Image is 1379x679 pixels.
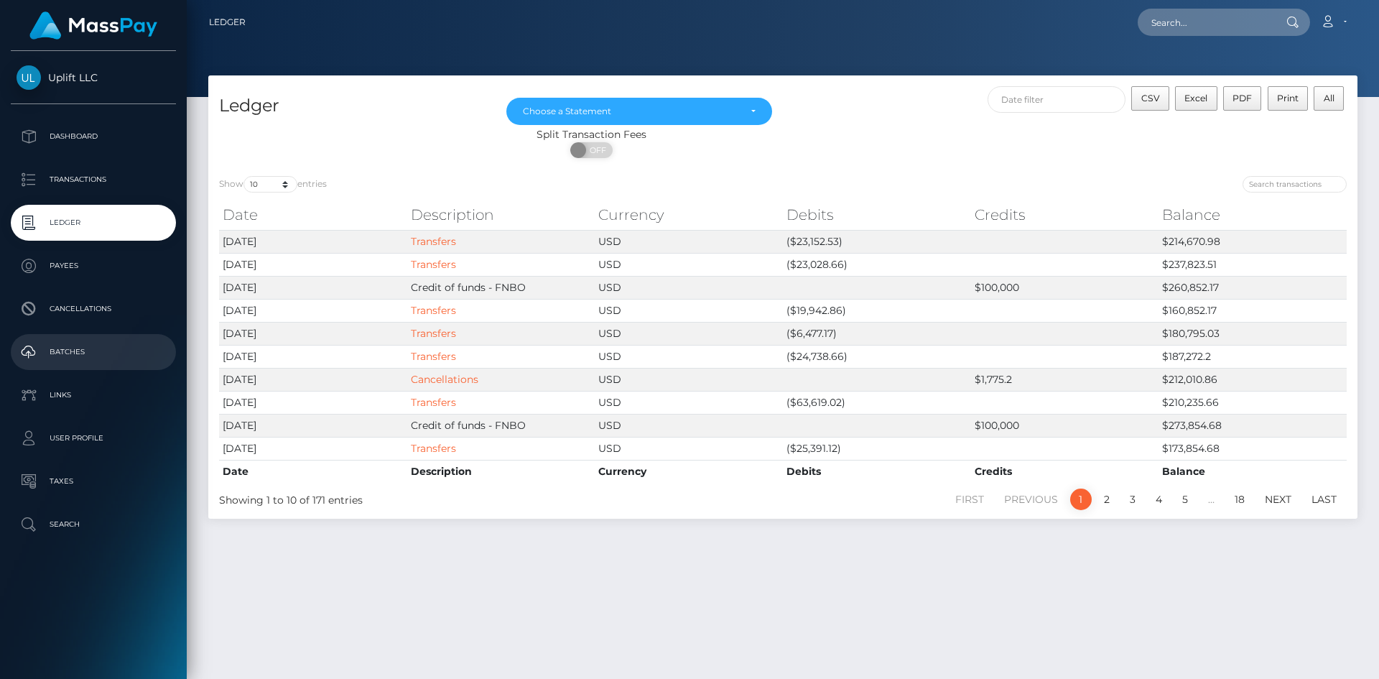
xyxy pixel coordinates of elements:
td: $214,670.98 [1159,230,1347,253]
a: 4 [1148,489,1170,510]
img: Uplift LLC [17,65,41,90]
p: Payees [17,255,170,277]
p: Cancellations [17,298,170,320]
a: Transactions [11,162,176,198]
button: Print [1268,86,1309,111]
a: 2 [1096,489,1118,510]
p: Batches [17,341,170,363]
td: [DATE] [219,230,407,253]
button: CSV [1131,86,1169,111]
td: $212,010.86 [1159,368,1347,391]
a: Ledger [11,205,176,241]
span: CSV [1141,93,1160,103]
a: Last [1304,489,1345,510]
a: Transfers [411,258,456,271]
td: USD [595,230,783,253]
p: User Profile [17,428,170,449]
p: Taxes [17,471,170,492]
a: Transfers [411,396,456,409]
td: $160,852.17 [1159,299,1347,322]
select: Showentries [243,176,297,193]
a: Next [1257,489,1299,510]
a: Transfers [411,327,456,340]
a: Batches [11,334,176,370]
td: [DATE] [219,299,407,322]
th: Balance [1159,200,1347,229]
td: USD [595,368,783,391]
div: Split Transaction Fees [208,127,975,142]
th: Date [219,200,407,229]
a: Links [11,377,176,413]
td: USD [595,322,783,345]
button: PDF [1223,86,1262,111]
button: All [1314,86,1344,111]
th: Description [407,200,595,229]
td: $210,235.66 [1159,391,1347,414]
td: ($6,477.17) [783,322,971,345]
td: $100,000 [971,276,1159,299]
span: Print [1277,93,1299,103]
span: All [1324,93,1334,103]
span: OFF [578,142,614,158]
p: Transactions [17,169,170,190]
a: User Profile [11,420,176,456]
input: Search... [1138,9,1273,36]
td: [DATE] [219,368,407,391]
td: [DATE] [219,253,407,276]
a: Cancellations [411,373,478,386]
td: $237,823.51 [1159,253,1347,276]
div: Choose a Statement [523,106,739,117]
td: USD [595,437,783,460]
input: Date filter [988,86,1126,113]
span: PDF [1232,93,1252,103]
th: Description [407,460,595,483]
a: 18 [1227,489,1253,510]
a: Ledger [209,7,246,37]
td: $173,854.68 [1159,437,1347,460]
th: Balance [1159,460,1347,483]
td: USD [595,414,783,437]
td: USD [595,391,783,414]
td: ($25,391.12) [783,437,971,460]
th: Currency [595,200,783,229]
a: 3 [1122,489,1143,510]
td: ($24,738.66) [783,345,971,368]
a: 5 [1174,489,1196,510]
p: Dashboard [17,126,170,147]
td: $1,775.2 [971,368,1159,391]
td: $187,272.2 [1159,345,1347,368]
div: Showing 1 to 10 of 171 entries [219,487,677,508]
label: Show entries [219,176,327,193]
h4: Ledger [219,93,485,119]
td: [DATE] [219,414,407,437]
a: Transfers [411,442,456,455]
a: 1 [1070,489,1092,510]
td: Credit of funds - FNBO [407,414,595,437]
td: $100,000 [971,414,1159,437]
p: Search [17,514,170,535]
td: [DATE] [219,322,407,345]
td: USD [595,276,783,299]
td: ($19,942.86) [783,299,971,322]
a: Transfers [411,304,456,317]
button: Choose a Statement [506,98,772,125]
td: USD [595,299,783,322]
td: [DATE] [219,437,407,460]
td: USD [595,253,783,276]
td: [DATE] [219,391,407,414]
td: ($23,152.53) [783,230,971,253]
a: Cancellations [11,291,176,327]
a: Payees [11,248,176,284]
p: Ledger [17,212,170,234]
th: Credits [971,200,1159,229]
td: [DATE] [219,345,407,368]
button: Excel [1175,86,1217,111]
td: $180,795.03 [1159,322,1347,345]
span: Uplift LLC [11,71,176,84]
p: Links [17,384,170,406]
th: Date [219,460,407,483]
td: ($23,028.66) [783,253,971,276]
input: Search transactions [1243,176,1347,193]
img: MassPay Logo [29,11,157,40]
a: Search [11,507,176,542]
